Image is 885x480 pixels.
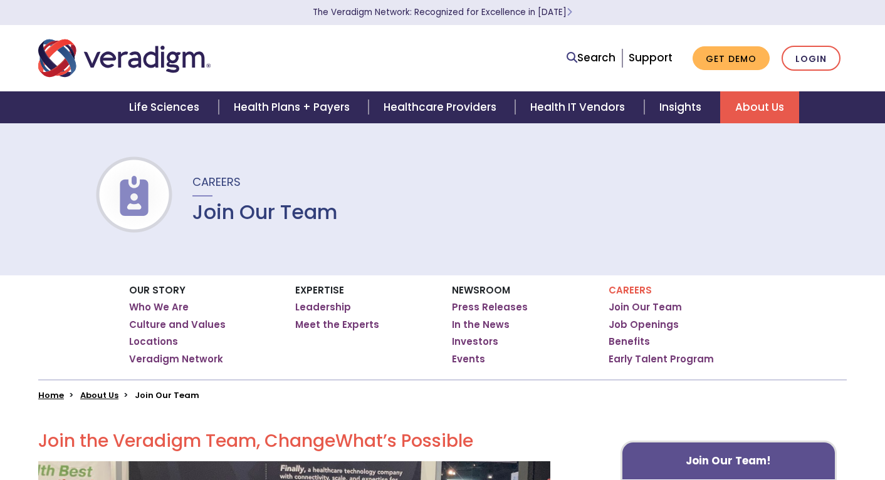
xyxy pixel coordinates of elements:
a: Health IT Vendors [515,91,644,123]
strong: Join Our Team! [686,453,771,468]
h1: Join Our Team [192,200,338,224]
a: Login [782,46,840,71]
span: What’s Possible [335,429,473,453]
a: Veradigm Network [129,353,223,365]
a: About Us [80,389,118,401]
a: Early Talent Program [609,353,714,365]
a: Who We Are [129,301,189,314]
a: Life Sciences [114,91,218,123]
span: Careers [192,174,241,190]
a: Benefits [609,335,650,348]
img: Veradigm logo [38,38,211,79]
h2: Join the Veradigm Team, Change [38,431,550,452]
a: Culture and Values [129,319,226,331]
a: Job Openings [609,319,679,331]
a: Insights [644,91,720,123]
a: In the News [452,319,510,331]
a: Meet the Experts [295,319,379,331]
a: Join Our Team [609,301,682,314]
a: About Us [720,91,799,123]
a: Home [38,389,64,401]
a: Get Demo [693,46,770,71]
a: Healthcare Providers [369,91,515,123]
a: Leadership [295,301,351,314]
a: Press Releases [452,301,528,314]
a: Health Plans + Payers [219,91,369,123]
a: Investors [452,335,498,348]
a: Locations [129,335,178,348]
a: Events [452,353,485,365]
a: Search [567,49,615,66]
a: Support [629,50,673,65]
span: Learn More [567,6,572,18]
a: The Veradigm Network: Recognized for Excellence in [DATE]Learn More [313,6,572,18]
